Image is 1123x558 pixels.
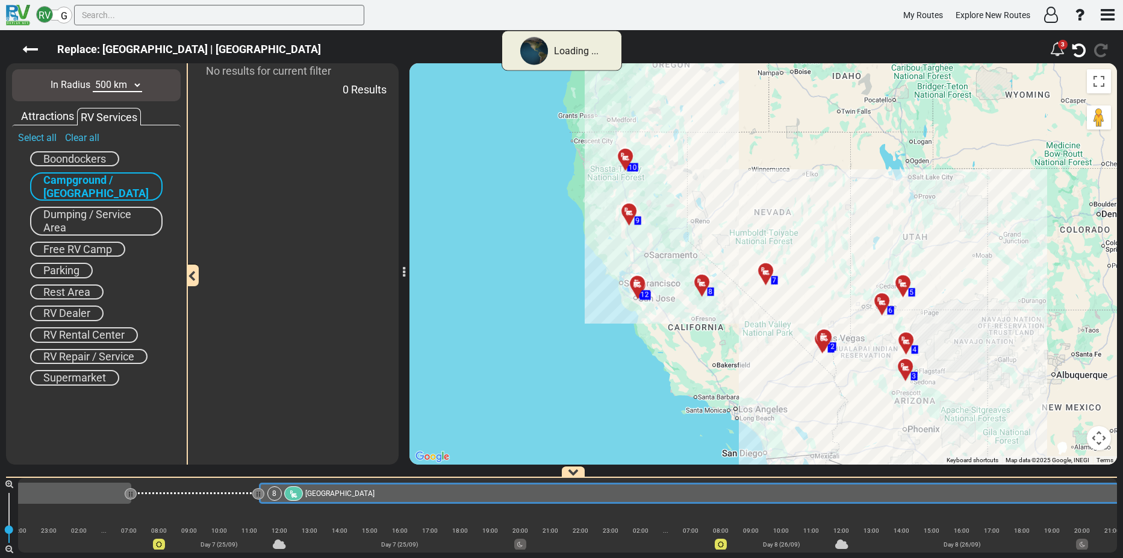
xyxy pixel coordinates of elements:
div: | [415,534,445,546]
span: Rest Area [43,286,90,298]
span: In Radius [51,79,90,90]
input: Search... [74,5,364,25]
div: 17:00 [977,525,1007,536]
div: 12:00 [826,525,856,536]
div: 3 [1058,40,1068,49]
span: 10 [628,163,636,172]
span: 8 [708,287,712,296]
span: Boondockers [43,152,106,165]
span: Map data ©2025 Google, INEGI [1006,457,1089,463]
div: Supermarket [30,370,119,386]
span: Free RV Camp [43,243,112,255]
div: 23:00 [596,525,626,536]
span: Parking [43,264,79,277]
div: RV Dealer [30,306,104,321]
span: 6 [888,306,892,315]
span: Supermarket [43,371,106,384]
div: 0 Results [340,79,390,101]
span: Day 8 (26/09) [944,541,980,548]
a: Clear all [65,132,99,143]
div: 12:00 [264,525,294,536]
span: RV [39,10,51,21]
span: My Routes [903,10,943,20]
div: 19:00 [1037,525,1067,536]
div: 10:00 [766,525,796,536]
div: 20:00 [505,525,535,536]
span: Dumping / Service Area [43,208,131,234]
a: Open this area in Google Maps (opens a new window) [412,449,452,465]
div: 23:00 [34,525,64,536]
span: 5 [909,288,913,296]
div: | [856,534,886,546]
div: Loading ... [554,45,599,58]
div: 13:00 [856,525,886,536]
button: Keyboard shortcuts [947,456,998,465]
div: RV Services [77,108,141,125]
div: 11:00 [234,525,264,536]
div: 15:00 [916,525,947,536]
div: | [174,534,204,546]
div: 15:00 [355,525,385,536]
div: 8 [267,486,282,501]
span: RV Rental Center [43,328,125,341]
div: | [94,534,114,546]
span: Day 7 (25/09) [381,541,418,548]
button: Map camera controls [1087,426,1111,450]
div: | [204,534,234,546]
div: | [1037,534,1067,546]
div: | [505,534,535,546]
div: 02:00 [64,525,94,536]
div: 14:00 [325,525,355,536]
div: Attractions [18,108,77,124]
div: 09:00 [174,525,204,536]
div: 10:00 [204,525,234,536]
div: 18:00 [1007,525,1037,536]
div: | [977,534,1007,546]
div: 17:00 [415,525,445,536]
span: Day 8 (26/09) [763,541,800,548]
div: | [1007,534,1037,546]
a: My Routes [898,4,948,27]
div: 08:00 [144,525,174,536]
span: G [61,10,67,22]
div: | [234,534,264,546]
div: | [114,534,144,546]
a: Select all [18,132,57,143]
span: 3 [912,372,916,380]
div: 18:00 [445,525,475,536]
span: Explore New Routes [956,10,1030,20]
div: 02:00 [626,525,656,536]
div: 13:00 [294,525,325,536]
img: RvPlanetLogo.png [6,5,30,25]
div: G [55,7,72,24]
div: | [626,534,656,546]
div: | [916,534,947,546]
span: 9 [635,216,639,225]
div: | [475,534,505,546]
div: RV Repair / Service [30,349,148,365]
div: | [826,534,856,546]
button: Drag Pegman onto the map to open Street View [1087,105,1111,130]
div: 16:00 [947,525,977,536]
div: 09:00 [736,525,766,536]
div: | [355,534,385,546]
div: | [4,534,34,546]
div: | [886,534,916,546]
div: 16:00 [385,525,415,536]
div: 22:00 [4,525,34,536]
div: | [144,534,174,546]
div: | [535,534,565,546]
div: 08:00 [706,525,736,536]
div: 07:00 [114,525,144,536]
div: Dumping / Service Area [30,207,163,235]
div: Free RV Camp [30,242,125,257]
div: | [385,534,415,546]
div: ... [656,525,676,536]
div: | [445,534,475,546]
div: | [706,534,736,546]
div: | [64,534,94,546]
span: Day 7 (25/09) [201,541,237,548]
a: Explore New Routes [950,4,1036,27]
div: | [656,534,676,546]
div: Boondockers [30,151,119,167]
